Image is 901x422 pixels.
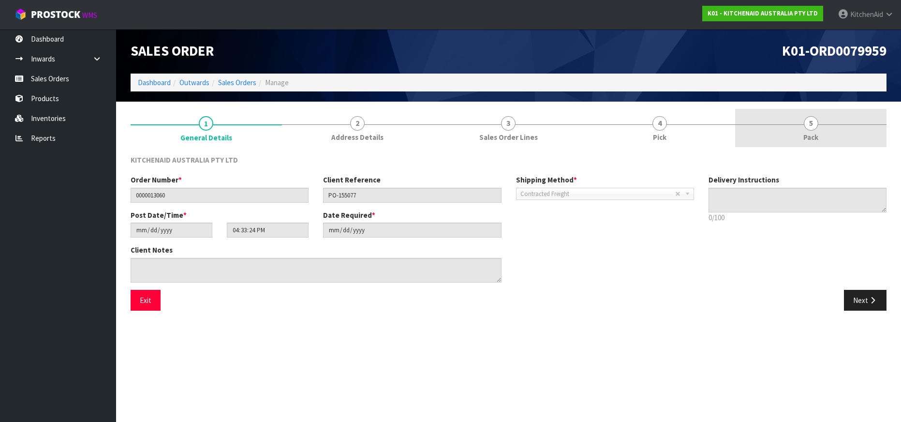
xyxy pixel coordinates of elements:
span: KITCHENAID AUSTRALIA PTY LTD [131,155,238,165]
button: Exit [131,290,161,311]
span: Contracted Freight [520,188,675,200]
span: K01-ORD0079959 [782,42,886,60]
p: 0/100 [709,212,886,223]
span: 5 [804,116,818,131]
img: cube-alt.png [15,8,27,20]
a: Sales Orders [218,78,256,87]
span: KitchenAid [850,10,883,19]
label: Date Required [323,210,375,220]
label: Order Number [131,175,182,185]
span: Sales Order [131,42,214,60]
small: WMS [82,11,97,20]
a: Dashboard [138,78,171,87]
label: Post Date/Time [131,210,187,220]
span: General Details [131,148,886,318]
label: Client Notes [131,245,173,255]
span: 4 [652,116,667,131]
span: 1 [199,116,213,131]
input: Client Reference [323,188,501,203]
span: 3 [501,116,516,131]
a: Outwards [179,78,209,87]
span: Pick [653,132,666,142]
span: Manage [265,78,289,87]
span: Address Details [331,132,384,142]
label: Shipping Method [516,175,577,185]
span: ProStock [31,8,80,21]
span: Pack [803,132,818,142]
button: Next [844,290,886,311]
span: Sales Order Lines [479,132,538,142]
input: Order Number [131,188,309,203]
label: Delivery Instructions [709,175,779,185]
span: 2 [350,116,365,131]
span: General Details [180,133,232,143]
label: Client Reference [323,175,381,185]
strong: K01 - KITCHENAID AUSTRALIA PTY LTD [708,9,818,17]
